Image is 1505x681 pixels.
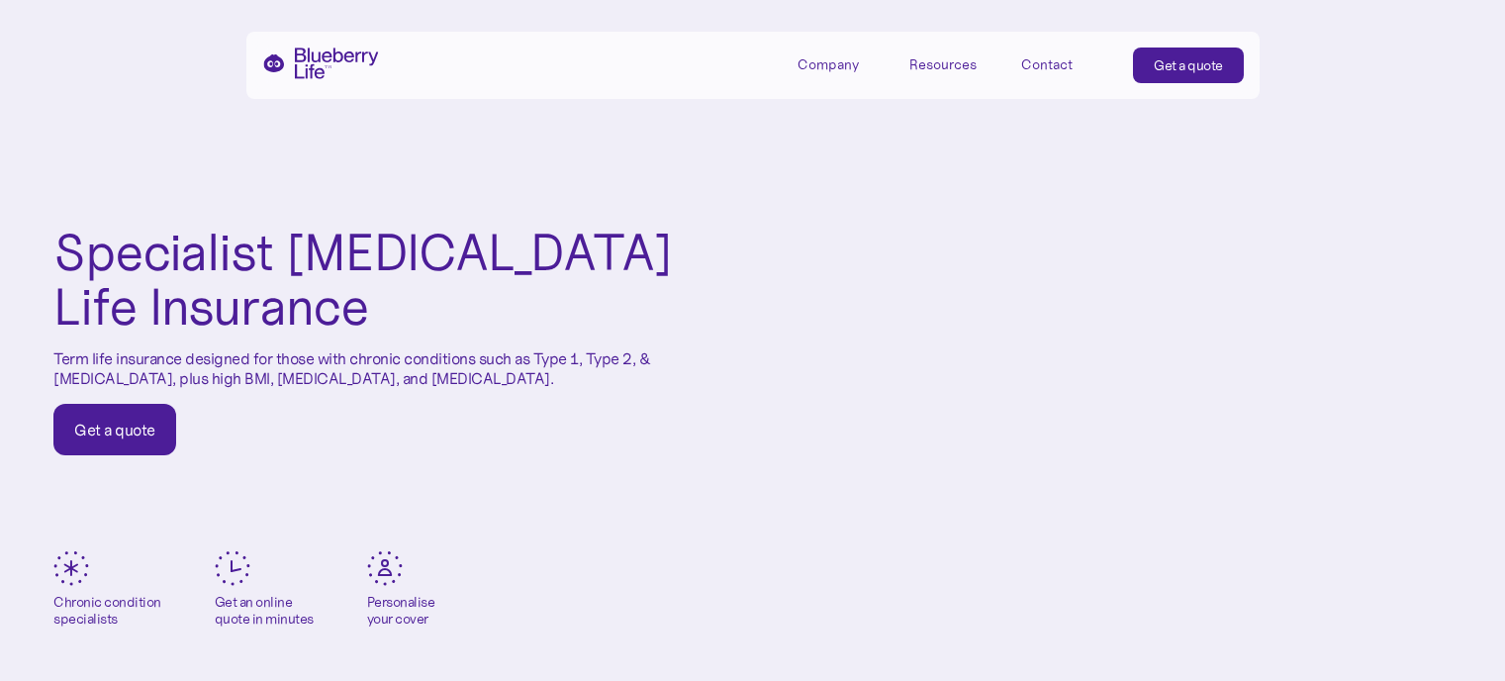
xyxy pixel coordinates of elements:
[53,404,176,455] a: Get a quote
[798,48,887,80] div: Company
[909,56,977,73] div: Resources
[53,594,161,628] div: Chronic condition specialists
[53,226,700,334] h1: Specialist [MEDICAL_DATA] Life Insurance
[262,48,379,79] a: home
[1154,55,1223,75] div: Get a quote
[367,594,435,628] div: Personalise your cover
[1133,48,1244,83] a: Get a quote
[53,349,700,387] p: Term life insurance designed for those with chronic conditions such as Type 1, Type 2, & [MEDICAL...
[785,576,1335,633] p: Blueberry Life™️ offers a unique approach to term life insurance. We specialise in offering tailo...
[909,48,998,80] div: Resources
[798,56,859,73] div: Company
[1021,48,1110,80] a: Contact
[74,420,155,439] div: Get a quote
[215,594,314,628] div: Get an online quote in minutes
[1021,56,1073,73] div: Contact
